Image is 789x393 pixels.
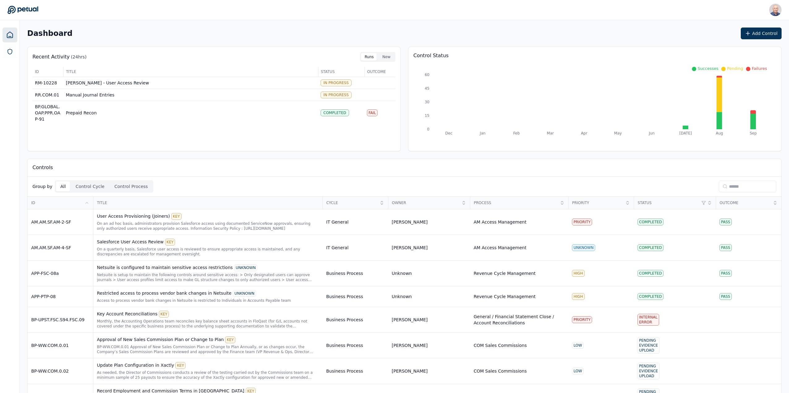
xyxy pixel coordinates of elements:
[474,200,558,205] span: Process
[97,344,319,354] div: BP-WW.COM.0.01 Approval of New Sales Commission Plan or Change to Plan Annually, or as changes oc...
[66,69,316,74] span: Title
[572,368,584,374] div: LOW
[97,239,319,246] div: Salesforce User Access Review
[638,200,700,205] span: Status
[547,131,554,135] tspan: Mar
[379,53,394,61] button: New
[474,368,527,374] div: COM Sales Commissions
[638,337,659,354] div: Pending Evidence Upload
[97,336,319,343] div: Approval of New Sales Commission Plan or Change to Plan
[720,200,771,205] span: Outcome
[32,183,52,190] p: Group by
[572,244,595,251] div: UNKNOWN
[697,66,718,71] span: Successes
[31,342,89,348] div: BP-WW.COM.0.01
[233,290,256,297] div: UNKNOWN
[322,286,388,307] td: Business Process
[31,219,89,225] div: AM.AM.SF.AM-2-SF
[97,264,319,271] div: Netsuite is configured to maintain sensitive access restrictions
[322,209,388,235] td: IT General
[63,101,318,125] td: Prepaid Recon
[321,109,349,116] div: Completed
[56,182,70,191] button: All
[572,316,592,323] div: PRIORITY
[480,131,486,135] tspan: Jan
[171,213,181,220] div: KEY
[322,307,388,333] td: Business Process
[27,29,72,38] h2: Dashboard
[322,358,388,384] td: Business Process
[752,66,767,71] span: Failures
[322,333,388,358] td: Business Process
[321,69,362,74] span: Status
[367,69,393,74] span: Outcome
[513,131,520,135] tspan: Feb
[727,66,743,71] span: Pending
[31,200,83,205] span: ID
[165,239,175,246] div: KEY
[97,290,319,297] div: Restricted access to process vendor bank changes in Netsuite
[31,368,89,374] div: BP-WW.COM.0.02
[392,245,428,251] div: [PERSON_NAME]
[474,314,565,326] div: General / Financial Statement Close / Account Reconciliations
[2,28,17,42] a: Dashboard
[97,311,319,318] div: Key Account Reconciliations
[716,131,723,135] tspan: Aug
[35,69,61,74] span: ID
[474,245,527,251] div: AM Access Management
[35,92,59,97] span: RR.COM.01
[719,270,732,277] div: Pass
[425,73,429,77] tspan: 60
[445,131,452,135] tspan: Dec
[97,370,319,380] div: As needed, the Director of Commissions conducts a review of the testing carried out by the Commis...
[97,221,319,231] div: On an ad hoc basis, administrators provision Salesforce access using documented ServiceNow approv...
[31,270,89,276] div: APP-FSC-08a
[474,270,535,276] div: Revenue Cycle Management
[3,45,17,58] a: SOC 1 Reports
[769,4,782,16] img: Harel K
[413,52,776,59] p: Control Status
[474,293,535,300] div: Revenue Cycle Management
[175,362,186,369] div: KEY
[159,311,169,318] div: KEY
[97,319,319,329] div: Monthly, the Accounting Operations team reconciles key balance sheet accounts in FloQast (for G/L...
[361,53,377,61] button: Runs
[97,272,319,282] div: Netsuite is setup to maintain the following controls around sensitive access: > Only designated u...
[638,270,663,277] div: Completed
[474,342,527,348] div: COM Sales Commissions
[35,80,57,85] span: RM-10228
[392,368,428,374] div: [PERSON_NAME]
[322,235,388,261] td: IT General
[638,314,659,326] div: Internal Error
[97,362,319,369] div: Update Plan Configuration in Xactly
[31,293,89,300] div: APP-PTP-08
[679,131,692,135] tspan: [DATE]
[572,293,585,300] div: HIGH
[572,219,592,225] div: PRIORITY
[32,164,53,171] p: Controls
[31,245,89,251] div: AM.AM.SF.AM-4-SF
[750,131,757,135] tspan: Sep
[572,342,584,349] div: LOW
[638,244,663,251] div: Completed
[110,182,152,191] button: Control Process
[71,182,109,191] button: Control Cycle
[35,104,60,122] span: BP.GLOBAL.OAP.PPR.OAP-91
[7,6,38,14] a: Go to Dashboard
[97,213,319,220] div: User Access Provisioning (Joiners)
[31,317,89,323] div: BP-UPST.FSC.S94.FSC.09
[97,200,319,205] span: Title
[367,109,377,116] div: Fail
[427,127,429,131] tspan: 0
[322,261,388,286] td: Business Process
[321,92,352,98] div: In Progress
[614,131,622,135] tspan: May
[392,293,412,300] div: Unknown
[392,270,412,276] div: Unknown
[326,200,377,205] span: Cycle
[741,28,782,39] button: Add Control
[425,113,429,118] tspan: 15
[392,200,459,205] span: Owner
[63,89,318,101] td: Manual Journal Entries
[425,86,429,91] tspan: 45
